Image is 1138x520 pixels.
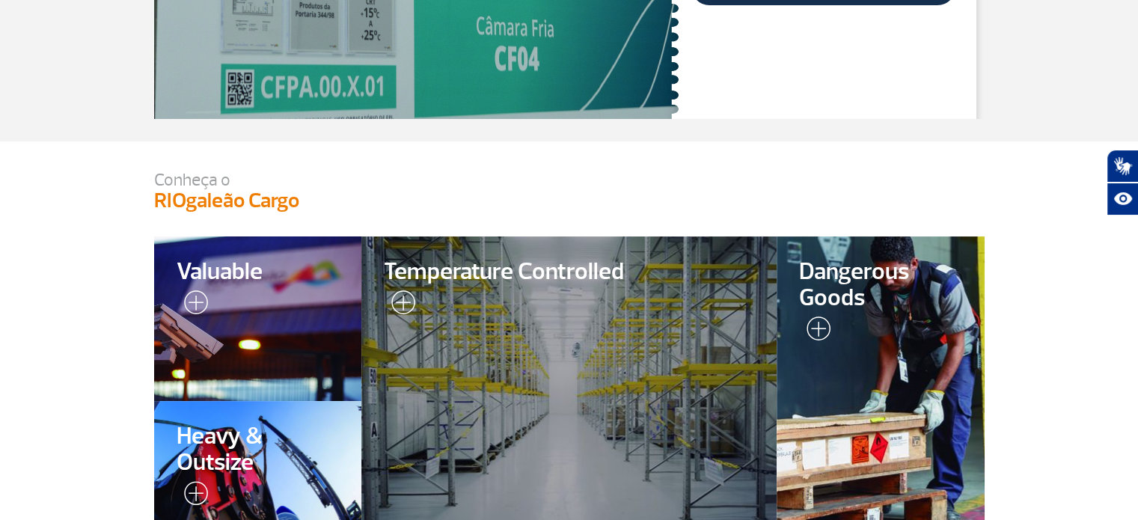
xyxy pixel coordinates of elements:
[799,259,962,311] span: Dangerous Goods
[1107,150,1138,215] div: Plugin de acessibilidade da Hand Talk.
[799,316,830,346] img: leia-mais
[177,290,208,320] img: leia-mais
[154,236,362,401] a: Valuable
[1107,183,1138,215] button: Abrir recursos assistivos.
[384,259,754,285] span: Temperature Controlled
[1107,150,1138,183] button: Abrir tradutor de língua de sinais.
[177,423,340,476] span: Heavy & Outsize
[154,189,985,214] h3: RIOgaleão Cargo
[177,259,340,285] span: Valuable
[177,481,208,511] img: leia-mais
[384,290,415,320] img: leia-mais
[154,171,985,189] p: Conheça o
